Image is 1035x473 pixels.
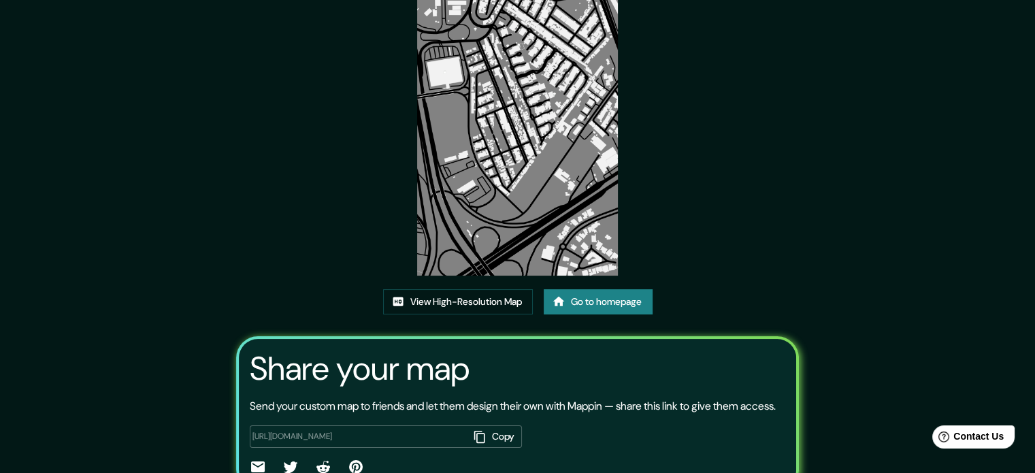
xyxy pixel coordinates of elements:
iframe: Help widget launcher [914,420,1020,458]
button: Copy [469,425,522,448]
a: Go to homepage [544,289,653,314]
h3: Share your map [250,350,470,388]
a: View High-Resolution Map [383,289,533,314]
p: Send your custom map to friends and let them design their own with Mappin — share this link to gi... [250,398,776,414]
